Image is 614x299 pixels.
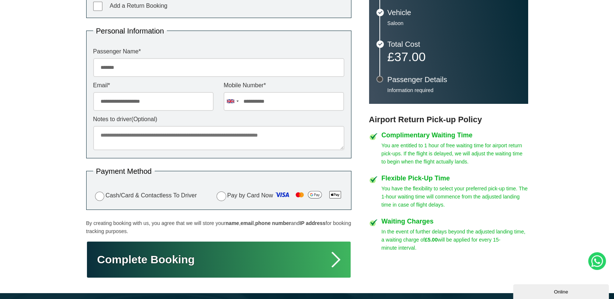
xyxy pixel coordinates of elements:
[382,218,528,225] h4: Waiting Charges
[93,1,103,11] input: Add a Return Booking
[387,76,521,83] h3: Passenger Details
[93,190,197,201] label: Cash/Card & Contactless To Driver
[225,220,239,226] strong: name
[387,9,521,16] h3: Vehicle
[93,82,214,88] label: Email
[387,87,521,94] p: Information required
[224,92,241,110] div: United Kingdom: +44
[387,20,521,27] p: Saloon
[224,82,344,88] label: Mobile Number
[394,50,425,64] span: 37.00
[241,220,254,226] strong: email
[382,184,528,209] p: You have the flexibility to select your preferred pick-up time. The 1-hour waiting time will comm...
[93,116,344,122] label: Notes to driver
[382,132,528,138] h4: Complimentary Waiting Time
[382,228,528,252] p: In the event of further delays beyond the adjusted landing time, a waiting charge of will be appl...
[95,191,105,201] input: Cash/Card & Contactless To Driver
[369,115,528,124] h3: Airport Return Pick-up Policy
[93,27,167,35] legend: Personal Information
[255,220,291,226] strong: phone number
[387,41,521,48] h3: Total Cost
[299,220,326,226] strong: IP address
[425,237,438,243] strong: £5.00
[93,168,155,175] legend: Payment Method
[217,191,226,201] input: Pay by Card Now
[513,283,610,299] iframe: chat widget
[93,49,344,54] label: Passenger Name
[382,175,528,182] h4: Flexible Pick-Up Time
[387,52,521,62] p: £
[86,219,351,235] p: By creating booking with us, you agree that we will store your , , and for booking tracking purpo...
[110,3,168,9] span: Add a Return Booking
[215,189,344,203] label: Pay by Card Now
[131,116,157,122] span: (Optional)
[382,141,528,166] p: You are entitled to 1 hour of free waiting time for airport return pick-ups. If the flight is del...
[86,241,351,278] button: Complete Booking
